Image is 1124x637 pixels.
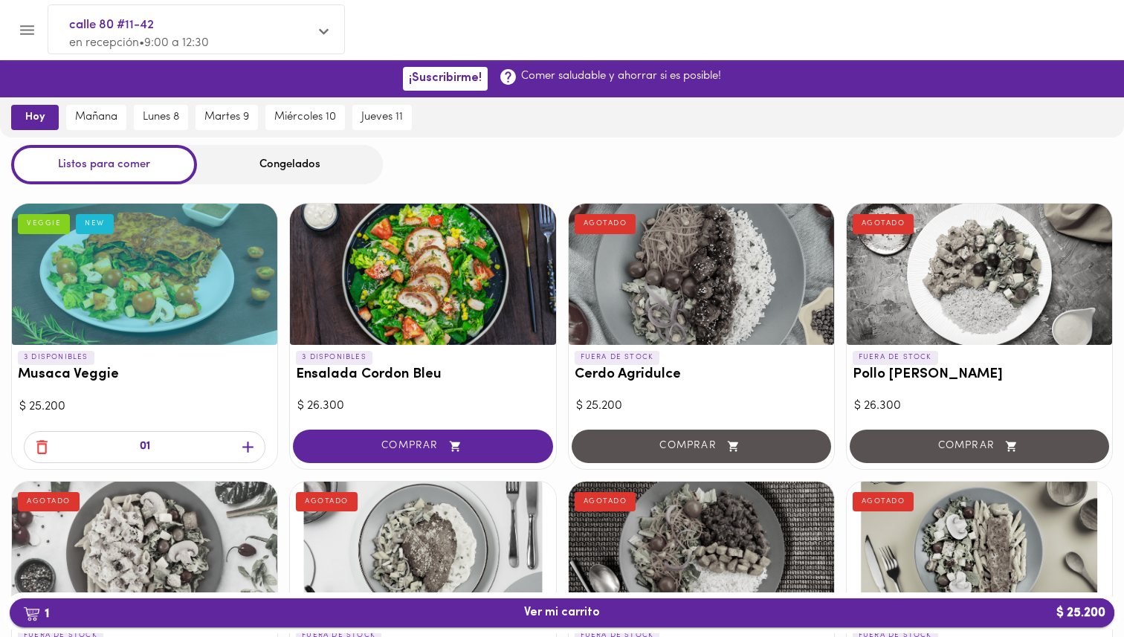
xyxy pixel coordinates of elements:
[403,67,488,90] button: ¡Suscribirme!
[69,37,209,49] span: en recepción • 9:00 a 12:30
[66,105,126,130] button: mañana
[853,214,914,233] div: AGOTADO
[853,351,938,364] p: FUERA DE STOCK
[19,398,270,415] div: $ 25.200
[9,12,45,48] button: Menu
[274,111,336,124] span: miércoles 10
[847,204,1112,345] div: Pollo Tikka Massala
[11,105,59,130] button: hoy
[23,607,40,621] img: cart.png
[847,482,1112,623] div: Salmón toscana
[265,105,345,130] button: miércoles 10
[290,204,555,345] div: Ensalada Cordon Bleu
[361,111,403,124] span: jueves 11
[1038,551,1109,622] iframe: Messagebird Livechat Widget
[575,214,636,233] div: AGOTADO
[521,68,721,84] p: Comer saludable y ahorrar si es posible!
[11,145,197,184] div: Listos para comer
[18,367,271,383] h3: Musaca Veggie
[569,204,834,345] div: Cerdo Agridulce
[197,145,383,184] div: Congelados
[10,598,1114,627] button: 1Ver mi carrito$ 25.200
[311,440,534,453] span: COMPRAR
[576,398,827,415] div: $ 25.200
[290,482,555,623] div: Tilapia parmesana
[196,105,258,130] button: martes 9
[12,204,277,345] div: Musaca Veggie
[575,492,636,511] div: AGOTADO
[575,351,660,364] p: FUERA DE STOCK
[296,367,549,383] h3: Ensalada Cordon Bleu
[569,482,834,623] div: Cazuela de frijoles
[297,398,548,415] div: $ 26.300
[854,398,1105,415] div: $ 26.300
[75,111,117,124] span: mañana
[69,16,309,35] span: calle 80 #11-42
[14,604,58,623] b: 1
[575,367,828,383] h3: Cerdo Agridulce
[134,105,188,130] button: lunes 8
[22,111,48,124] span: hoy
[18,214,70,233] div: VEGGIE
[18,492,80,511] div: AGOTADO
[409,71,482,85] span: ¡Suscribirme!
[18,351,94,364] p: 3 DISPONIBLES
[76,214,114,233] div: NEW
[204,111,249,124] span: martes 9
[853,367,1106,383] h3: Pollo [PERSON_NAME]
[524,606,600,620] span: Ver mi carrito
[296,351,372,364] p: 3 DISPONIBLES
[143,111,179,124] span: lunes 8
[293,430,552,463] button: COMPRAR
[12,482,277,623] div: Pollo carbonara
[140,439,150,456] p: 01
[853,492,914,511] div: AGOTADO
[352,105,412,130] button: jueves 11
[296,492,358,511] div: AGOTADO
